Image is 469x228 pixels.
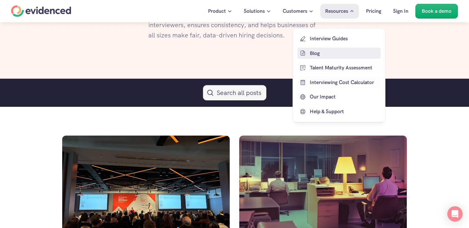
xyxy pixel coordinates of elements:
p: Product [208,7,226,15]
p: Resources [325,7,348,15]
p: Sign In [393,7,408,15]
p: Our Impact [310,93,379,101]
p: Interviewing Cost Calculator [310,78,379,87]
a: Help & Support [297,106,381,117]
p: Solutions [244,7,265,15]
a: Pricing [361,4,386,19]
button: Search Icon [203,85,266,100]
a: Book a demo [415,4,458,19]
a: Our Impact [297,91,381,103]
a: Talent Maturity Assessment [297,62,381,74]
p: Customers [283,7,307,15]
div: Open Intercom Messenger [447,206,463,222]
p: Talent Maturity Assessment [310,64,379,72]
p: Book a demo [422,7,451,15]
a: Sign In [388,4,413,19]
p: Interview Guides [310,35,379,43]
p: Pricing [366,7,381,15]
p: Help & Support [310,107,379,116]
a: Blog [297,47,381,59]
a: Interviewing Cost Calculator [297,77,381,88]
a: Home [11,5,71,17]
a: Interview Guides [297,33,381,44]
p: Blog [310,49,379,57]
